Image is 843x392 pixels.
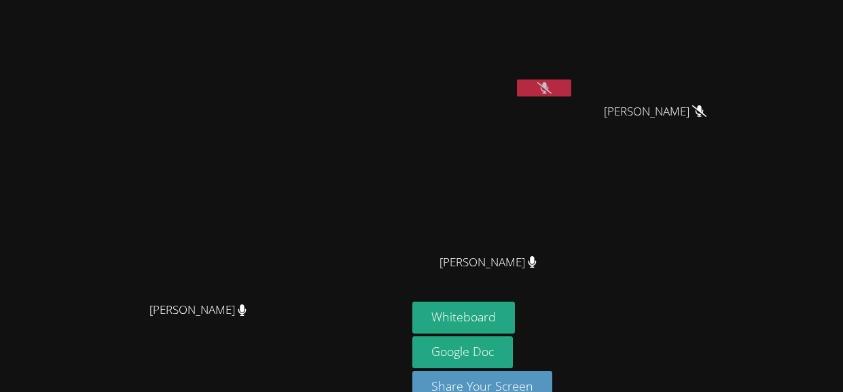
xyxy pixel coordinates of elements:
span: [PERSON_NAME] [440,253,537,272]
button: Whiteboard [412,302,515,334]
a: Google Doc [412,336,513,368]
span: [PERSON_NAME] [604,102,706,122]
span: [PERSON_NAME] [149,300,247,320]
